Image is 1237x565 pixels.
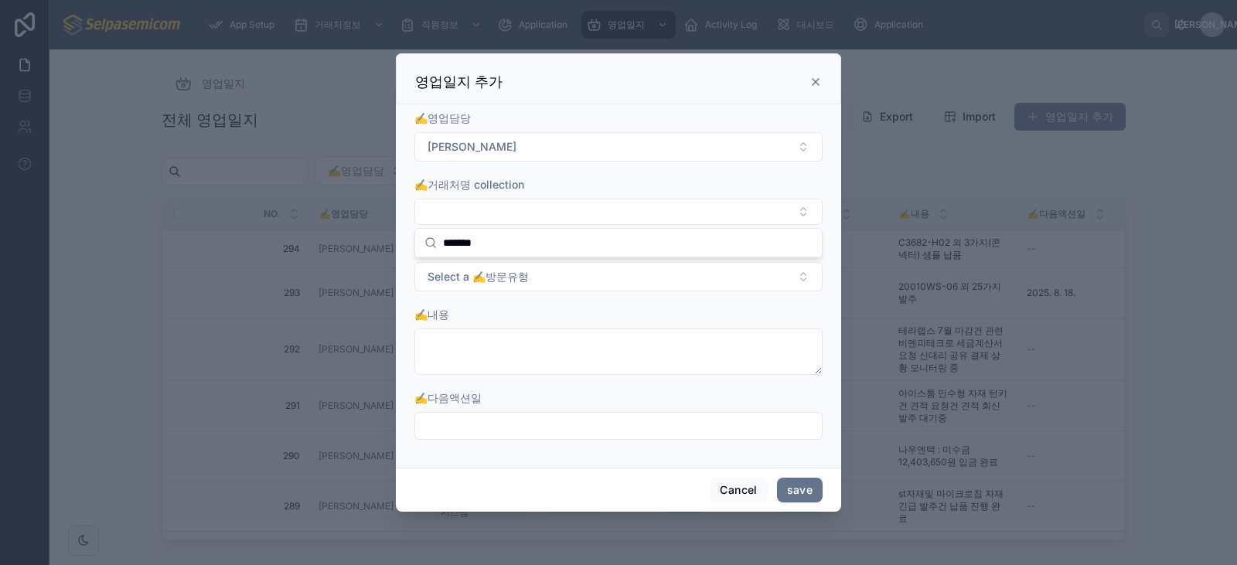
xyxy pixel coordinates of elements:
h3: 영업일지 추가 [415,73,503,91]
span: ✍️다음액션일 [414,391,482,404]
button: Cancel [710,478,767,502]
button: save [777,478,823,502]
button: Select Button [414,262,823,291]
span: ✍️거래처명 collection [414,178,524,191]
span: ✍️영업담당 [414,111,471,124]
span: [PERSON_NAME] [428,139,516,155]
span: Select a ✍️방문유형 [428,269,529,284]
span: ✍️내용 [414,308,449,321]
button: Select Button [414,132,823,162]
button: Select Button [414,199,823,225]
